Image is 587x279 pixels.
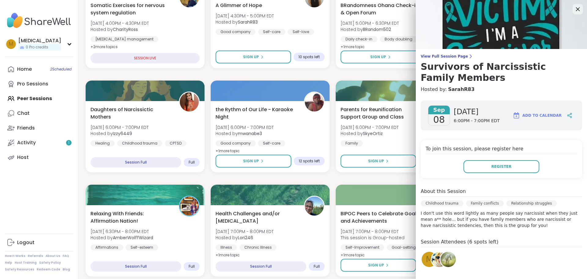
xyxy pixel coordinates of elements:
span: Full [314,264,320,269]
a: About Us [46,254,60,258]
button: Sign Up [216,155,291,168]
div: Family [341,140,363,146]
a: Redeem Code [37,267,60,272]
div: Childhood trauma [421,200,463,206]
a: Host [5,150,73,165]
a: How It Works [5,254,25,258]
b: AmberWolffWizard [113,235,153,241]
span: Somatic Exercises for nervous system regulation [90,2,172,17]
span: 6:00PM - 7:00PM EDT [454,118,500,124]
div: [MEDICAL_DATA] [18,37,61,44]
a: View Full Session PageSurvivors of Narcissistic Family Members [421,54,582,83]
span: Relaxing With Friends: Affirmation Nation! [90,210,172,225]
img: AmberWolffWizard [180,197,199,216]
span: Daughters of Narcissictic Mothers [90,106,172,121]
div: Healing [90,140,115,146]
span: Parents for Reunification Support Group and Class [341,106,422,121]
span: Full [189,160,195,165]
span: Health Challenges and/or [MEDICAL_DATA] [216,210,297,225]
button: Sign Up [216,51,291,63]
a: Carolyn_222 [431,251,448,268]
div: Self-care [258,29,285,35]
a: M [421,251,438,268]
span: Hosted by [216,130,274,137]
img: Zoe17 [441,252,456,267]
b: Izzy6449 [113,130,132,137]
a: FAQ [63,254,69,258]
div: Host [17,154,29,161]
a: Chat [5,106,73,121]
span: [DATE] 5:00PM - 6:30PM EDT [341,20,399,26]
span: Hosted by [216,19,274,25]
span: This session is Group-hosted [341,235,404,241]
span: Register [491,164,511,169]
div: Self-care [258,140,285,146]
span: BRandomness Ohana Check-in & Open Forum [341,2,422,17]
div: Goal-setting [387,244,421,251]
b: SkyeOrtiz [363,130,383,137]
a: Activity1 [5,135,73,150]
b: Lori246 [238,235,253,241]
span: A Glimmer of Hope [216,2,262,9]
div: Home [17,66,32,73]
span: Full [189,264,195,269]
span: Sign Up [368,262,384,268]
button: Add to Calendar [510,108,564,123]
b: BRandom502 [363,26,391,32]
div: Logout [17,239,35,246]
span: [DATE] 7:00PM - 8:00PM EDT [341,228,404,235]
a: Safety Resources [5,267,34,272]
div: Friends [17,125,35,131]
div: Affirmations [90,244,123,251]
h4: Session Attendees (6 spots left) [421,238,582,247]
h4: To join this session, please register here [426,145,577,154]
span: Hosted by [216,235,274,241]
span: the Rythm of Our Life - Karaoke Night [216,106,297,121]
a: Blog [63,267,70,272]
button: Sign Up [341,155,416,168]
div: Childhood trauma [117,140,162,146]
h3: Survivors of Narcissistic Family Members [421,61,582,83]
span: [DATE] 6:00PM - 7:00PM EDT [216,124,274,130]
span: Hosted by [90,130,149,137]
div: CPTSD [165,140,186,146]
div: Daily check-in [341,36,377,42]
a: Logout [5,235,73,250]
div: SESSION LIVE [90,53,200,63]
b: CharityRoss [113,26,138,32]
a: SarahR83 [448,86,474,93]
span: M [9,40,13,48]
a: Referrals [28,254,43,258]
img: Lori246 [305,197,324,216]
div: Illness [216,244,237,251]
span: [DATE] 6:00PM - 7:00PM EDT [341,124,399,130]
div: Good company [216,29,256,35]
img: ShareWell Logomark [513,112,520,119]
div: Session Full [90,157,181,168]
b: mwanabe3 [238,130,262,137]
a: Host Training [15,261,37,265]
a: Home2Scheduled [5,62,73,77]
span: M [426,254,433,266]
span: [DATE] 6:00PM - 7:00PM EDT [90,124,149,130]
a: Safety Policy [39,261,61,265]
span: Sign Up [243,158,259,164]
span: 10 spots left [298,55,320,59]
div: Session Full [216,261,306,272]
div: [MEDICAL_DATA] management [90,36,158,42]
span: [DATE] 4:30PM - 5:00PM EDT [216,13,274,19]
div: Family conflicts [466,200,504,206]
button: Register [463,160,539,173]
span: 08 [433,114,445,125]
div: Self-esteem [126,244,158,251]
button: Sign Up [341,259,416,272]
span: BIPOC Peers to Celebrate Goals and Achievements [341,210,422,225]
div: Chronic Illness [239,244,277,251]
div: Session Full [90,261,181,272]
div: Self-love [288,29,314,35]
img: Izzy6449 [180,92,199,111]
span: Hosted by [341,26,399,32]
span: Hosted by [90,26,149,32]
span: 0 Pro credits [26,45,48,50]
span: Sign Up [370,54,386,60]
